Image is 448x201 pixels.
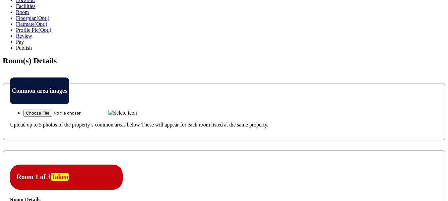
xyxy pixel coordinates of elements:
[16,21,47,27] span: Flatmate(Opt.)
[12,87,67,94] h4: Common area images
[16,15,49,21] span: Floorplan(Opt.)
[51,173,69,181] strong: Taken
[16,33,445,39] a: Review
[16,3,445,9] a: Facilities
[10,122,438,128] p: Upload up to 5 photos of the property’s common areas below These will appear for each room listed...
[16,33,32,39] span: Review
[16,27,51,33] span: Profile Pic(Opt.)
[16,15,445,21] a: Floorplan(Opt.)
[16,3,35,9] span: Facilities
[16,27,445,33] a: Profile Pic(Opt.)
[16,45,32,51] span: Publish
[16,9,445,15] a: Room
[16,9,29,15] span: Room
[16,39,24,45] span: Pay
[3,56,445,77] h2: Room(s) Details
[17,173,116,181] h4: Room 1 of 3
[108,110,137,116] img: delete icon
[16,21,445,27] a: Flatmate(Opt.)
